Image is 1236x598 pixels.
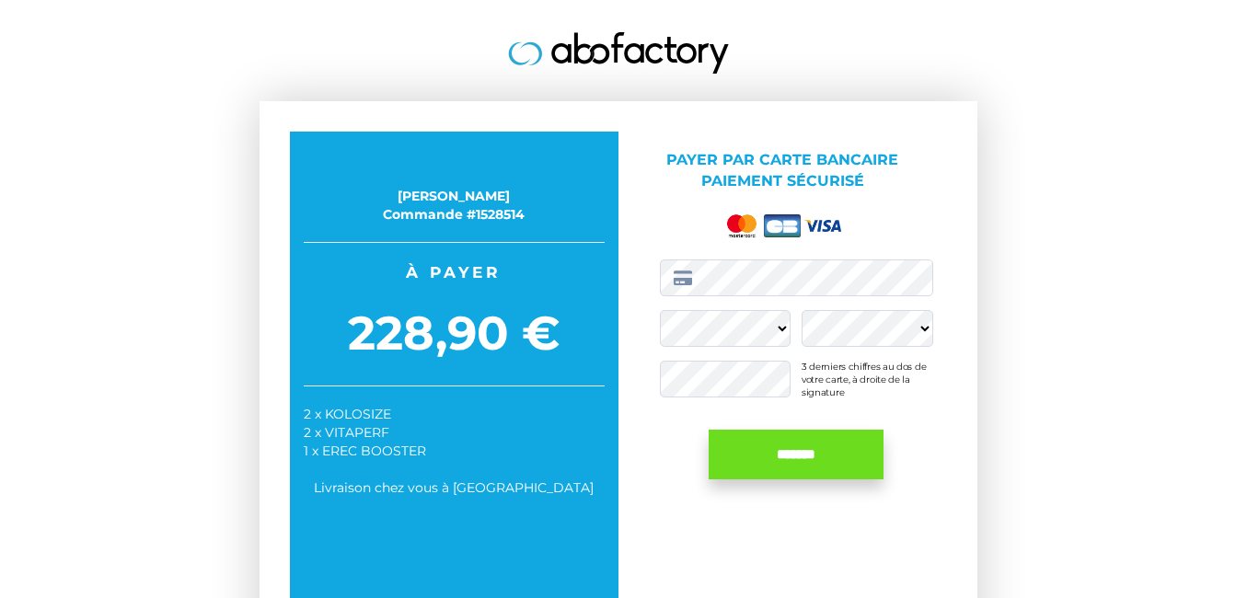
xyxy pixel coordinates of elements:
div: [PERSON_NAME] [304,187,605,205]
div: Livraison chez vous à [GEOGRAPHIC_DATA] [304,478,605,497]
img: cb.png [764,214,801,237]
div: Commande #1528514 [304,205,605,224]
div: 3 derniers chiffres au dos de votre carte, à droite de la signature [802,361,933,397]
div: 2 x KOLOSIZE 2 x VITAPERF 1 x EREC BOOSTER [304,405,605,460]
img: mastercard.png [723,211,760,241]
p: Payer par Carte bancaire [632,150,933,192]
span: 228,90 € [304,300,605,367]
span: À payer [304,261,605,283]
img: visa.png [804,220,841,232]
img: logo.jpg [508,32,729,74]
span: Paiement sécurisé [701,172,864,190]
